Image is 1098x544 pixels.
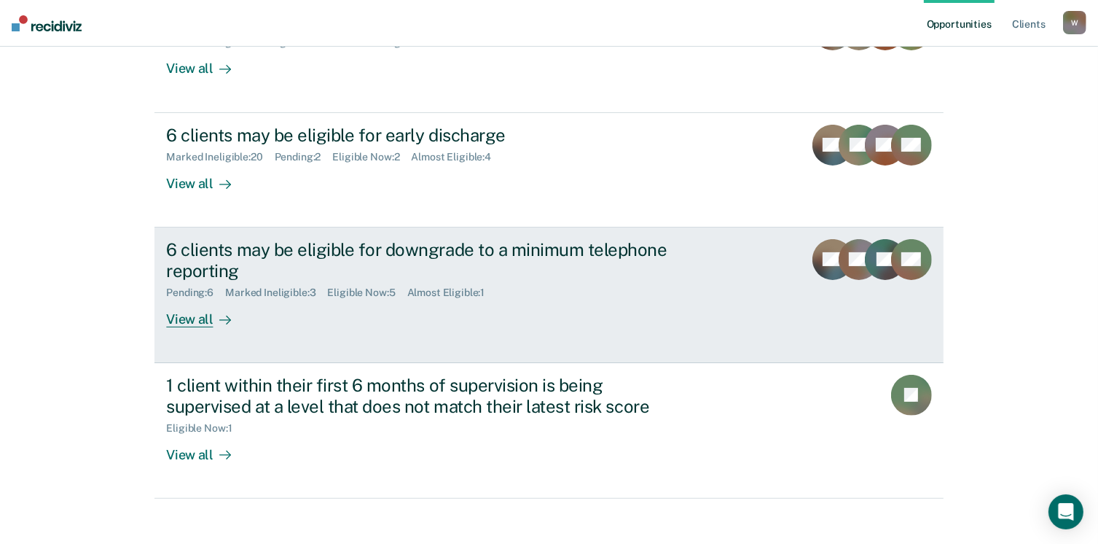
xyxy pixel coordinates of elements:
[275,151,333,163] div: Pending : 2
[154,113,943,228] a: 6 clients may be eligible for early dischargeMarked Ineligible:20Pending:2Eligible Now:2Almost El...
[166,287,225,299] div: Pending : 6
[166,375,678,417] div: 1 client within their first 6 months of supervision is being supervised at a level that does not ...
[332,151,411,163] div: Eligible Now : 2
[166,125,678,146] div: 6 clients may be eligible for early discharge
[166,151,274,163] div: Marked Ineligible : 20
[166,49,248,77] div: View all
[328,287,407,299] div: Eligible Now : 5
[407,287,497,299] div: Almost Eligible : 1
[154,228,943,363] a: 6 clients may be eligible for downgrade to a minimum telephone reportingPending:6Marked Ineligibl...
[12,15,82,31] img: Recidiviz
[225,287,327,299] div: Marked Ineligible : 3
[1048,494,1083,529] div: Open Intercom Messenger
[166,239,678,281] div: 6 clients may be eligible for downgrade to a minimum telephone reporting
[166,163,248,192] div: View all
[166,435,248,463] div: View all
[411,151,503,163] div: Almost Eligible : 4
[1063,11,1086,34] button: W
[166,422,243,435] div: Eligible Now : 1
[154,363,943,499] a: 1 client within their first 6 months of supervision is being supervised at a level that does not ...
[166,299,248,327] div: View all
